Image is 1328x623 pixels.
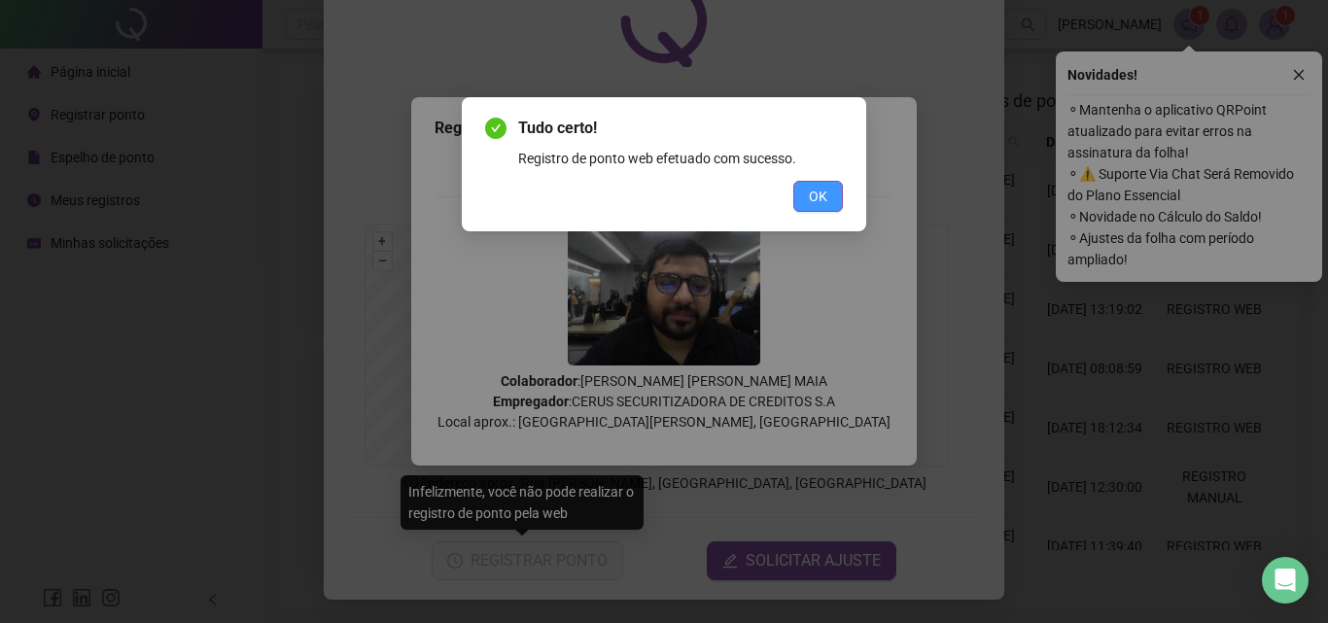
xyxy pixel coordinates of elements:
span: Tudo certo! [518,117,843,140]
div: Registro de ponto web efetuado com sucesso. [518,148,843,169]
span: OK [809,186,827,207]
div: Open Intercom Messenger [1262,557,1309,604]
button: OK [793,181,843,212]
span: check-circle [485,118,507,139]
